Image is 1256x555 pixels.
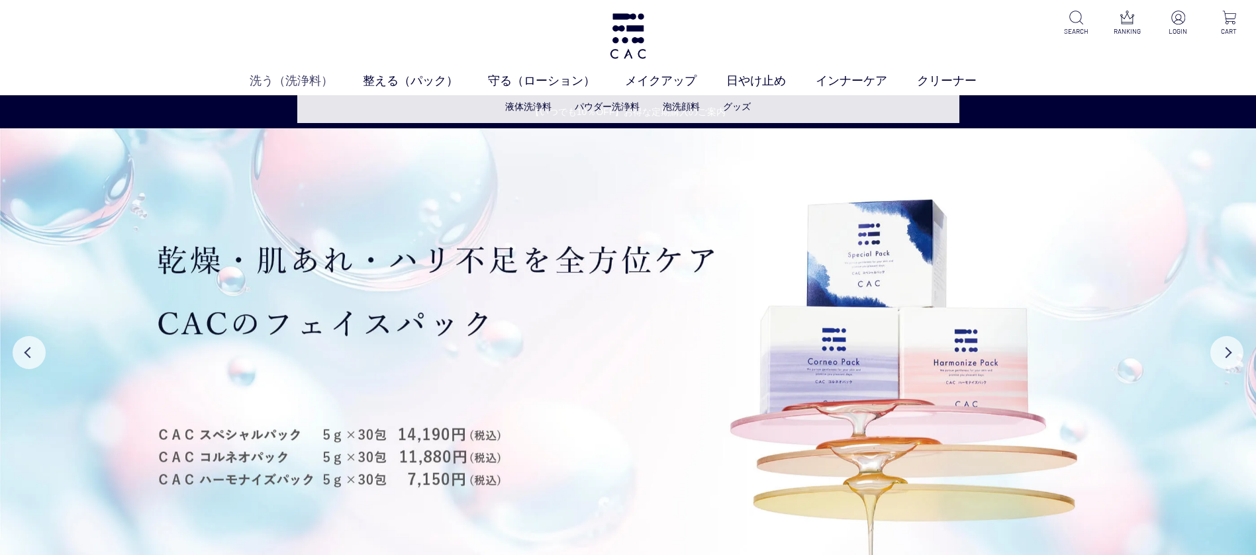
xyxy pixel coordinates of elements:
a: 泡洗顔料 [663,101,700,112]
a: 整える（パック） [363,72,488,90]
a: クリーナー [917,72,1006,90]
a: 【いつでも10％OFF】お得な定期購入のご案内 [1,105,1255,119]
a: 液体洗浄料 [505,101,552,112]
button: Next [1210,336,1243,369]
a: CART [1213,11,1245,36]
a: LOGIN [1162,11,1194,36]
a: RANKING [1111,11,1143,36]
p: LOGIN [1162,26,1194,36]
a: グッズ [723,101,751,112]
p: RANKING [1111,26,1143,36]
button: Previous [13,336,46,369]
img: logo [608,13,648,59]
a: パウダー洗浄料 [575,101,640,112]
a: SEARCH [1060,11,1092,36]
a: メイクアップ [625,72,726,90]
p: SEARCH [1060,26,1092,36]
p: CART [1213,26,1245,36]
a: 守る（ローション） [488,72,625,90]
a: 日やけ止め [726,72,816,90]
a: 洗う（洗浄料） [250,72,363,90]
a: インナーケア [816,72,917,90]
